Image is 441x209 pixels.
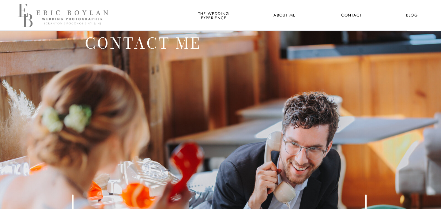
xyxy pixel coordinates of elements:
[340,12,363,20] a: Contact
[270,12,300,20] a: About Me
[79,32,206,94] h1: Contact Me
[401,12,423,20] a: Blog
[197,12,230,20] a: the wedding experience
